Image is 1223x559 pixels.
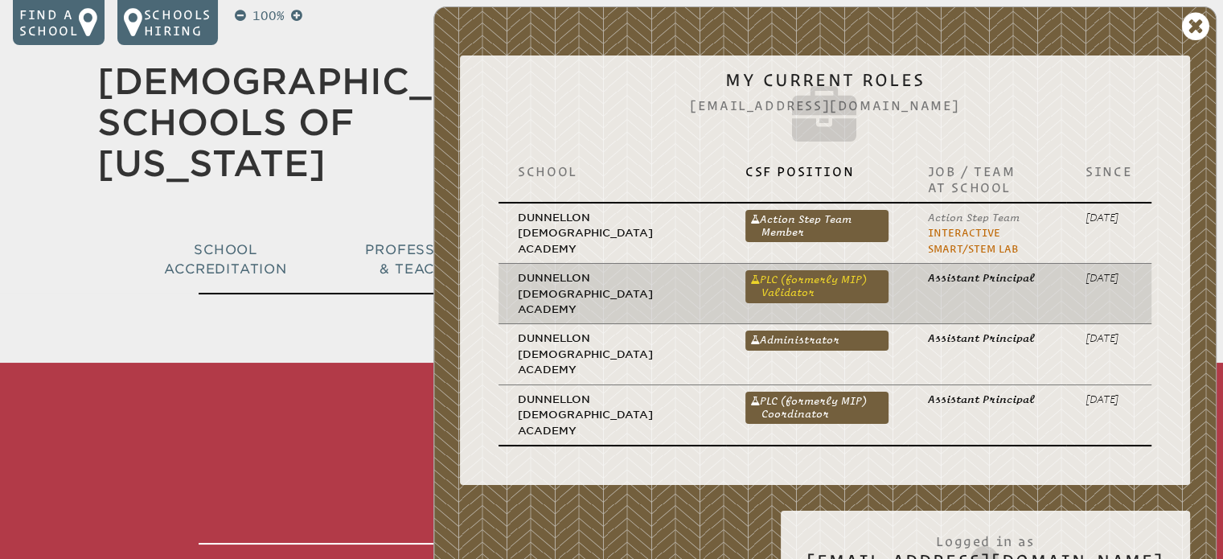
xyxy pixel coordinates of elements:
[927,227,1017,254] a: Interactive SMART/STEM Lab
[164,242,286,277] span: School Accreditation
[518,210,707,257] p: Dunnellon [DEMOGRAPHIC_DATA] Academy
[518,331,707,377] p: Dunnellon [DEMOGRAPHIC_DATA] Academy
[927,163,1047,195] p: Job / Team at School
[927,331,1047,346] p: Assistant Principal
[745,392,889,424] a: PLC (formerly MIP) Coordinator
[927,212,1019,224] span: Action Step Team
[19,6,79,39] p: Find a school
[806,525,1164,551] span: Logged in as
[745,331,889,350] a: Administrator
[1086,331,1132,346] p: [DATE]
[1086,210,1132,225] p: [DATE]
[365,242,600,277] span: Professional Development & Teacher Certification
[518,270,707,317] p: Dunnellon [DEMOGRAPHIC_DATA] Academy
[1086,163,1132,179] p: Since
[518,392,707,438] p: Dunnellon [DEMOGRAPHIC_DATA] Academy
[97,60,553,184] a: [DEMOGRAPHIC_DATA] Schools of [US_STATE]
[927,392,1047,407] p: Assistant Principal
[1086,392,1132,407] p: [DATE]
[486,70,1164,150] h2: My Current Roles
[199,369,1025,545] h1: Teacher Inservice Record
[1086,270,1132,286] p: [DATE]
[745,270,889,302] a: PLC (formerly MIP) Validator
[745,210,889,242] a: Action Step Team Member
[249,6,288,26] p: 100%
[144,6,211,39] p: Schools Hiring
[927,270,1047,286] p: Assistant Principal
[745,163,889,179] p: CSF Position
[518,163,707,179] p: School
